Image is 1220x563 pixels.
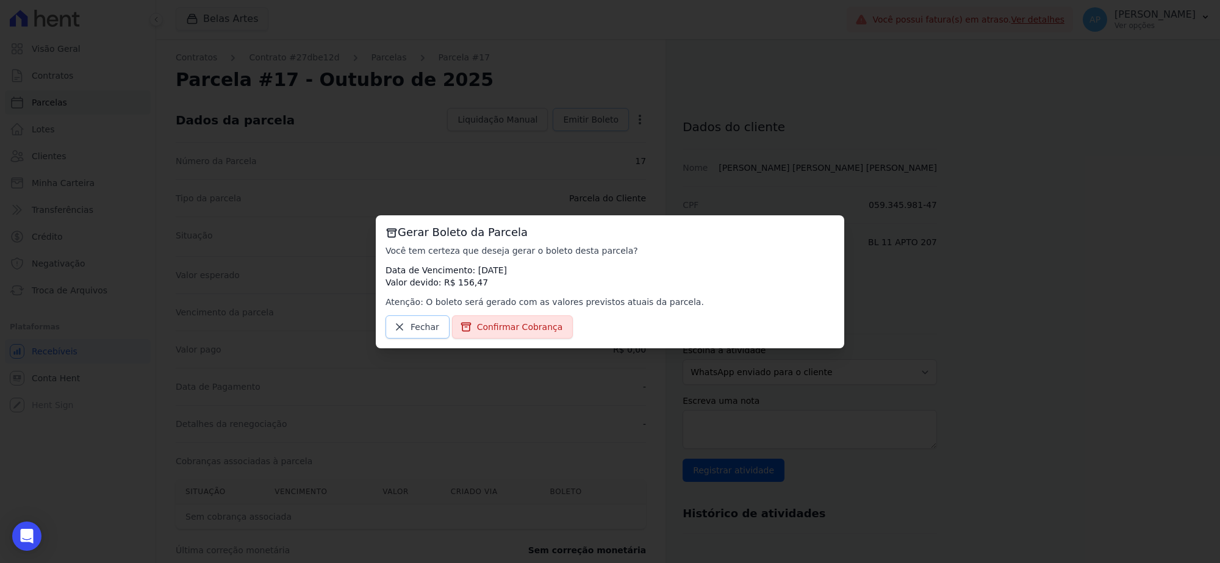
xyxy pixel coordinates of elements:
p: Você tem certeza que deseja gerar o boleto desta parcela? [386,245,834,257]
div: Open Intercom Messenger [12,522,41,551]
a: Fechar [386,315,450,339]
p: Atenção: O boleto será gerado com as valores previstos atuais da parcela. [386,296,834,308]
p: Data de Vencimento: [DATE] Valor devido: R$ 156,47 [386,264,834,289]
span: Confirmar Cobrança [477,321,563,333]
span: Fechar [411,321,439,333]
h3: Gerar Boleto da Parcela [386,225,834,240]
a: Confirmar Cobrança [452,315,573,339]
